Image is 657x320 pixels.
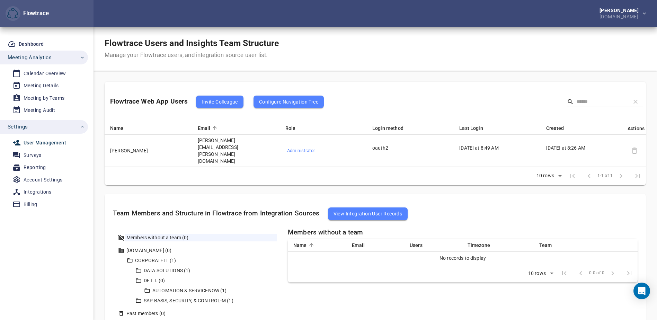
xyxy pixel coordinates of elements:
[24,188,52,196] div: Integrations
[125,247,277,254] div: [DOMAIN_NAME] (0)
[20,9,49,18] div: Flowtrace
[105,38,279,48] h1: Flowtrace Users and Insights Team Structure
[600,8,641,13] div: [PERSON_NAME]
[621,265,638,282] span: Last Page
[581,168,597,184] span: Previous Page
[459,144,532,151] p: [DATE] at 8:49 AM
[372,124,445,132] div: Login method
[254,96,324,108] button: Configure Navigation Tree
[629,168,646,184] span: Last Page
[142,297,260,304] div: SAP BASIS, SECURITY, & CONTROL-M (1)
[259,98,318,106] span: Configure Navigation Tree
[192,135,280,167] td: [PERSON_NAME][EMAIL_ADDRESS][PERSON_NAME][DOMAIN_NAME]
[6,6,20,21] button: Flowtrace
[597,172,613,179] span: 1-1 of 1
[546,144,619,151] p: [DATE] at 8:26 AM
[372,144,445,151] p: oauth2
[293,241,338,249] div: Name
[535,173,556,179] div: 10 rows
[288,252,638,264] td: No records to display
[24,200,37,209] div: Billing
[459,124,492,132] span: Last Login
[334,210,402,218] span: View Integration User Records
[633,283,650,299] div: Open Intercom Messenger
[546,124,573,132] span: Created
[110,124,133,132] span: Name
[459,124,532,132] div: Last Login
[352,241,374,249] span: Email
[24,176,62,184] div: Account Settings
[287,147,357,155] span: Administrator
[532,171,564,181] div: 10 rows
[546,124,619,132] div: Created
[110,124,184,132] div: Name
[468,241,525,249] div: Timezone
[19,40,44,48] div: Dashboard
[604,265,621,282] span: Next Page
[142,277,260,284] div: DE I.T. (0)
[110,90,324,114] div: Flowtrace Web App Users
[288,229,638,237] h5: Members without a team
[6,6,49,21] div: Flowtrace
[113,202,638,225] h5: Team Members and Structure in Flowtrace from Integration Sources
[134,257,268,264] div: CORPORATE IT (1)
[8,122,28,131] span: Settings
[285,145,358,156] button: Administrator
[524,268,556,279] div: 10 rows
[539,241,632,249] div: Team
[285,124,358,132] div: Role
[372,124,412,132] span: Login method
[410,241,432,249] span: Users
[151,287,252,294] div: AUTOMATION & SERVICENOW (1)
[196,96,243,108] button: Invite Colleague
[125,234,277,241] div: Members without a team (0)
[285,124,305,132] span: Role
[293,241,316,249] span: Name
[613,168,629,184] span: Next Page
[629,145,640,156] span: Detach user from the account
[105,135,192,167] td: [PERSON_NAME]
[105,51,279,60] div: Manage your Flowtrace users, and integration source user list.
[8,53,52,62] span: Meeting Analytics
[556,265,572,282] span: First Page
[24,81,59,90] div: Meeting Details
[24,139,66,147] div: User Management
[468,241,499,249] span: Timezone
[572,265,589,282] span: Previous Page
[564,168,581,184] span: First Page
[198,124,220,132] span: Email
[577,97,625,107] input: Search
[588,6,651,21] button: [PERSON_NAME][DOMAIN_NAME]
[410,241,454,249] div: Users
[24,69,66,78] div: Calendar Overview
[600,13,641,19] div: [DOMAIN_NAME]
[24,106,55,115] div: Meeting Audit
[142,267,260,274] div: DATA SOLUTIONS (1)
[567,98,574,105] svg: Search
[202,98,238,106] span: Invite Colleague
[24,163,46,172] div: Reporting
[7,8,18,19] img: Flowtrace
[24,94,64,103] div: Meeting by Teams
[539,241,561,249] span: Team
[589,270,604,277] span: 0-0 of 0
[526,270,548,276] div: 10 rows
[352,241,396,249] div: Email
[125,310,277,317] div: Past members (0)
[24,151,42,160] div: Surveys
[198,124,272,132] div: Email
[328,207,408,220] button: View Integration User Records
